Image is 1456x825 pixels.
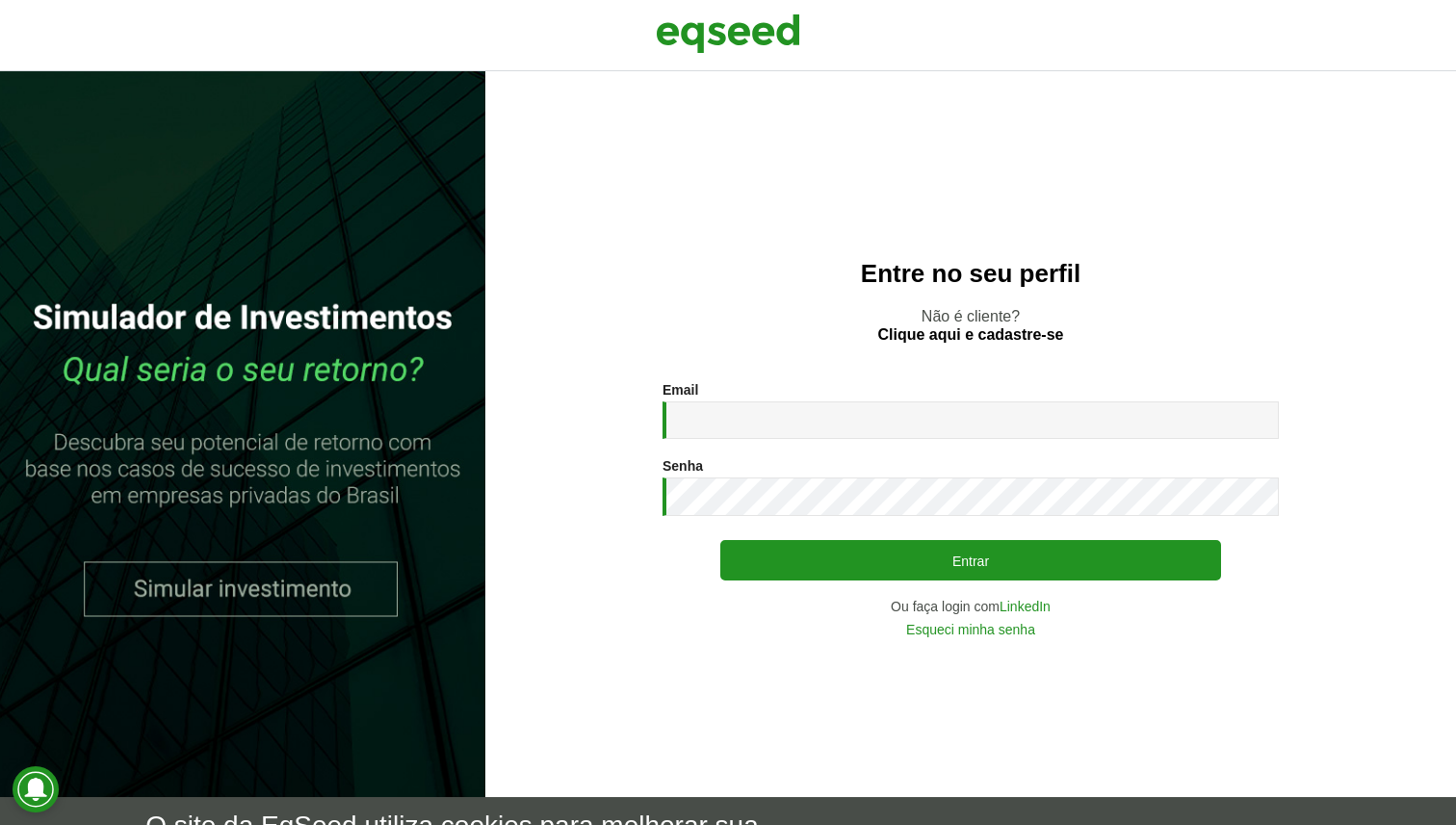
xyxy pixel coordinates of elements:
a: LinkedIn [1000,600,1051,613]
label: Email [663,383,698,397]
img: EqSeed Logo [656,10,800,58]
a: Clique aqui e cadastre-se [878,327,1064,343]
h2: Entre no seu perfil [524,260,1417,288]
a: Esqueci minha senha [906,623,1035,636]
button: Entrar [720,540,1221,580]
label: Senha [663,459,703,473]
div: Ou faça login com [663,600,1279,613]
p: Não é cliente? [524,307,1417,344]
